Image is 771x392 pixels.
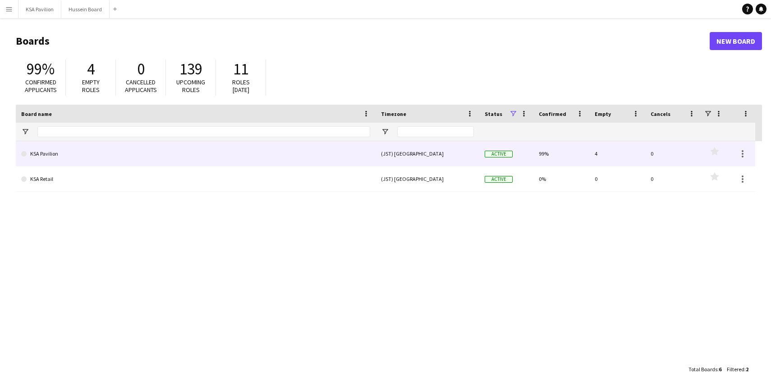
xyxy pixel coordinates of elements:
div: 0 [645,141,701,166]
h1: Boards [16,34,710,48]
div: : [727,360,748,378]
span: Active [485,176,513,183]
span: 99% [27,59,55,79]
span: Confirmed applicants [25,78,57,94]
span: Upcoming roles [176,78,205,94]
span: 0 [137,59,145,79]
span: Cancels [651,111,670,117]
span: Cancelled applicants [125,78,157,94]
span: Status [485,111,502,117]
div: : [688,360,721,378]
div: 0 [645,166,701,191]
span: Timezone [381,111,406,117]
div: 0% [533,166,589,191]
button: KSA Pavilion [18,0,61,18]
span: 4 [87,59,95,79]
div: 99% [533,141,589,166]
span: Confirmed [539,111,566,117]
div: (JST) [GEOGRAPHIC_DATA] [376,166,479,191]
span: Total Boards [688,366,717,373]
button: Open Filter Menu [381,128,389,136]
span: 2 [746,366,748,373]
div: 4 [589,141,645,166]
span: 139 [179,59,202,79]
span: Active [485,151,513,157]
span: Roles [DATE] [232,78,250,94]
div: (JST) [GEOGRAPHIC_DATA] [376,141,479,166]
input: Timezone Filter Input [397,126,474,137]
div: 0 [589,166,645,191]
a: New Board [710,32,762,50]
input: Board name Filter Input [37,126,370,137]
span: 11 [233,59,248,79]
span: Board name [21,111,52,117]
span: 6 [719,366,721,373]
span: Empty roles [82,78,100,94]
button: Hussein Board [61,0,110,18]
a: KSA Pavilion [21,141,370,166]
button: Open Filter Menu [21,128,29,136]
a: KSA Retail [21,166,370,192]
span: Empty [595,111,611,117]
span: Filtered [727,366,744,373]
